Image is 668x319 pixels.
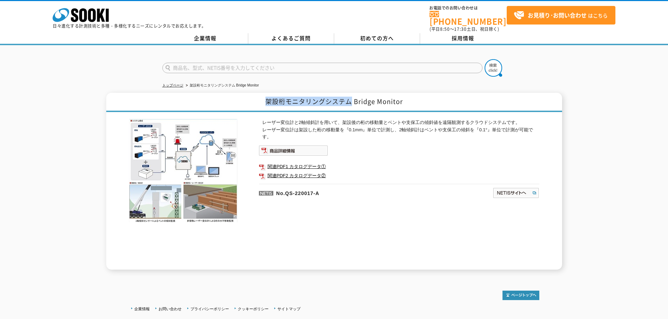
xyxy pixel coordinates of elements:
p: レーザー変位計と2軸傾斜計を用いて、架設後の桁の移動量とベントや支保工の傾斜値を遠隔観測するクラウドシステムです。 レーザー変位計は架設した桁の移動量を『0.1mm』単位で計測し、2軸傾斜計はベ... [262,119,539,141]
h1: 架設桁モニタリングシステム Bridge Monitor [106,93,562,112]
span: 8:50 [440,26,450,32]
a: 企業情報 [162,33,248,44]
a: トップページ [162,83,183,87]
a: 初めての方へ [334,33,420,44]
a: お問い合わせ [158,307,182,311]
a: 採用情報 [420,33,506,44]
a: よくあるご質問 [248,33,334,44]
span: (平日 ～ 土日、祝日除く) [430,26,499,32]
img: 商品詳細情報システム [259,145,328,156]
a: [PHONE_NUMBER] [430,11,507,25]
img: 架設桁モニタリングシステム Bridge Monitor [129,119,238,222]
span: 初めての方へ [360,34,394,42]
span: はこちら [514,10,608,21]
a: お見積り･お問い合わせはこちら [507,6,615,25]
a: サイトマップ [277,307,301,311]
span: お電話でのお問い合わせは [430,6,507,10]
a: 商品詳細情報システム [259,149,328,154]
p: 日々進化する計測技術と多種・多様化するニーズにレンタルでお応えします。 [53,24,206,28]
a: クッキーポリシー [238,307,269,311]
img: btn_search.png [485,59,502,77]
span: 17:30 [454,26,467,32]
input: 商品名、型式、NETIS番号を入力してください [162,63,483,73]
p: No.QS-220017-A [259,184,425,201]
a: プライバシーポリシー [190,307,229,311]
img: トップページへ [502,291,539,300]
a: 関連PDF1 カタログデータ① [259,162,539,171]
img: NETISサイトへ [493,187,539,199]
a: 企業情報 [134,307,150,311]
li: 架設桁モニタリングシステム Bridge Monitor [184,82,259,89]
a: 関連PDF2 カタログデータ② [259,171,539,180]
strong: お見積り･お問い合わせ [528,11,587,19]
